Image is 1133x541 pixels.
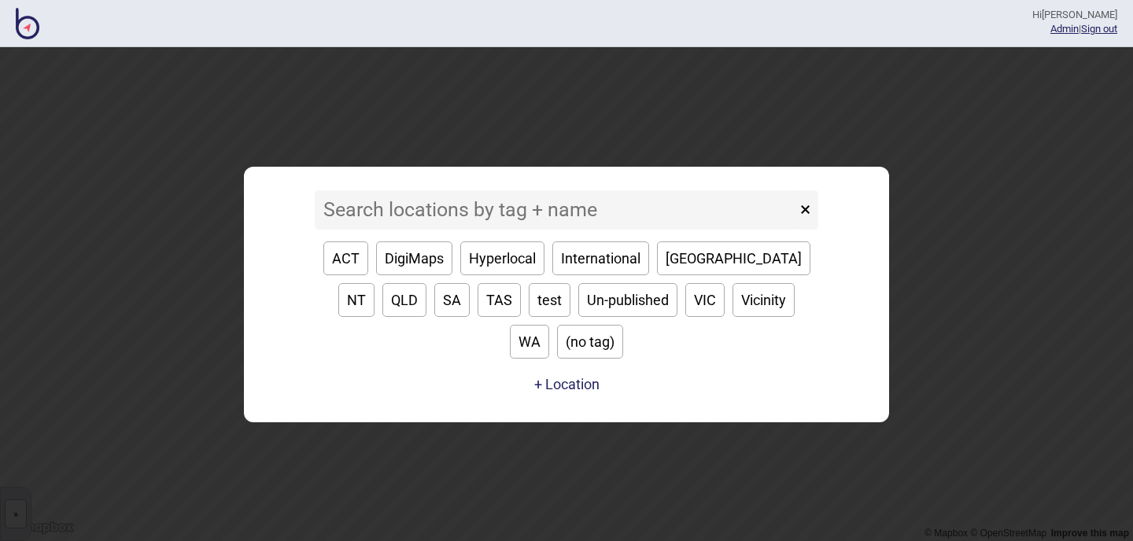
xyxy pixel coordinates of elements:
button: [GEOGRAPHIC_DATA] [657,241,810,275]
button: International [552,241,649,275]
button: ACT [323,241,368,275]
span: | [1050,23,1081,35]
button: × [792,190,818,230]
button: Un-published [578,283,677,317]
button: + Location [534,376,600,392]
button: Hyperlocal [460,241,544,275]
button: TAS [478,283,521,317]
button: DigiMaps [376,241,452,275]
button: WA [510,325,549,359]
a: + Location [530,370,603,399]
a: Admin [1050,23,1079,35]
button: Vicinity [733,283,795,317]
button: SA [434,283,470,317]
div: Hi [PERSON_NAME] [1032,8,1117,22]
button: test [529,283,570,317]
button: VIC [685,283,725,317]
button: NT [338,283,375,317]
img: BindiMaps CMS [16,8,39,39]
input: Search locations by tag + name [315,190,796,230]
button: Sign out [1081,23,1117,35]
button: QLD [382,283,426,317]
button: (no tag) [557,325,623,359]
